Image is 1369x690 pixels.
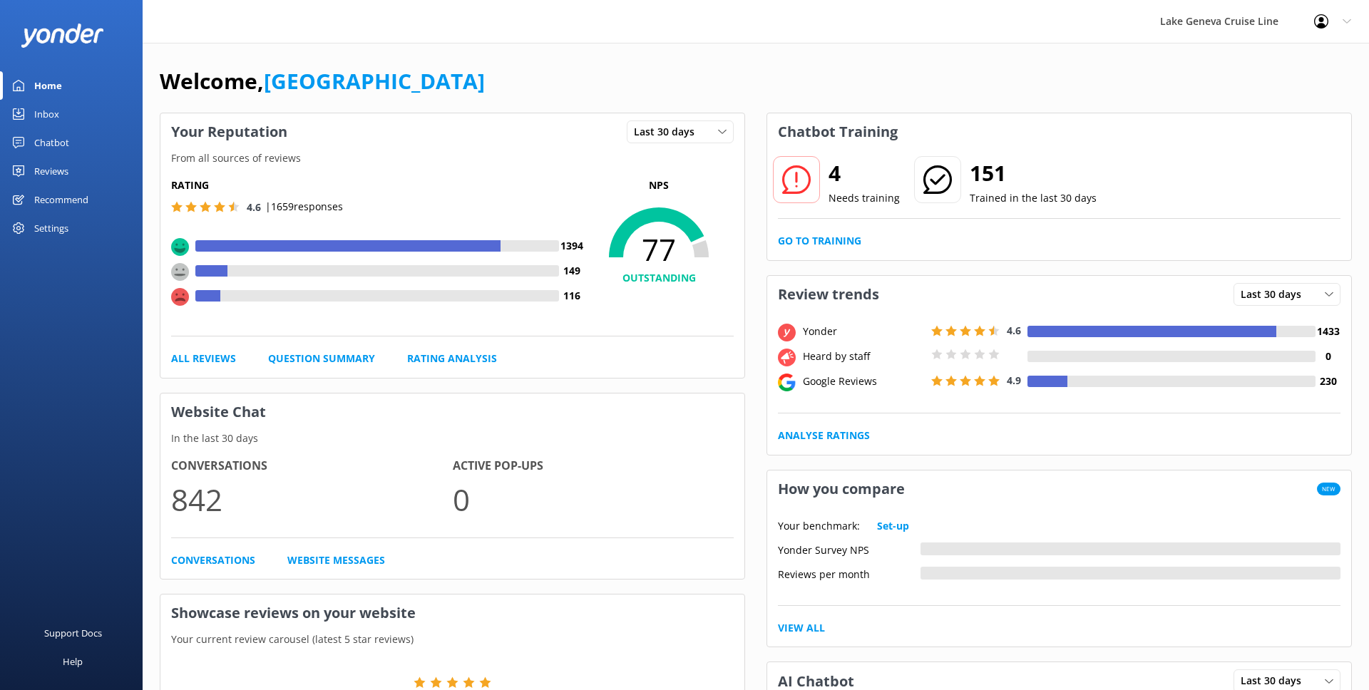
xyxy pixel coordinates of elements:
span: 4.6 [1007,324,1021,337]
h1: Welcome, [160,64,485,98]
div: Inbox [34,100,59,128]
div: Yonder Survey NPS [778,542,921,555]
h2: 151 [970,156,1097,190]
h4: 0 [1316,349,1340,364]
img: yonder-white-logo.png [21,24,103,47]
a: Analyse Ratings [778,428,870,443]
a: View All [778,620,825,636]
p: In the last 30 days [160,431,744,446]
h3: How you compare [767,470,916,508]
h5: Rating [171,177,584,193]
div: Reviews per month [778,567,921,580]
div: Yonder [799,324,928,339]
div: Home [34,71,62,100]
span: Last 30 days [634,124,703,140]
span: New [1317,483,1340,495]
div: Help [63,647,83,676]
p: 842 [171,475,453,523]
h4: OUTSTANDING [584,270,734,286]
p: Trained in the last 30 days [970,190,1097,206]
p: Your current review carousel (latest 5 star reviews) [160,632,744,647]
h4: 230 [1316,374,1340,389]
span: 77 [584,232,734,267]
div: Reviews [34,157,68,185]
h3: Website Chat [160,393,744,431]
div: Recommend [34,185,88,214]
a: Conversations [171,552,255,568]
div: Heard by staff [799,349,928,364]
a: Question Summary [268,351,375,366]
a: [GEOGRAPHIC_DATA] [264,66,485,96]
span: Last 30 days [1241,287,1310,302]
h4: 1394 [559,238,584,254]
h4: 149 [559,263,584,279]
div: Chatbot [34,128,69,157]
div: Google Reviews [799,374,928,389]
p: NPS [584,177,734,193]
a: Go to Training [778,233,861,249]
p: From all sources of reviews [160,150,744,166]
a: Website Messages [287,552,385,568]
a: Set-up [877,518,909,534]
div: Settings [34,214,68,242]
p: | 1659 responses [265,199,343,215]
p: Your benchmark: [778,518,860,534]
span: Last 30 days [1241,673,1310,689]
a: All Reviews [171,351,236,366]
h4: Active Pop-ups [453,457,734,475]
h2: 4 [829,156,900,190]
span: 4.9 [1007,374,1021,387]
h4: 1433 [1316,324,1340,339]
h3: Review trends [767,276,890,313]
a: Rating Analysis [407,351,497,366]
h4: Conversations [171,457,453,475]
span: 4.6 [247,200,261,214]
h3: Your Reputation [160,113,298,150]
p: 0 [453,475,734,523]
h4: 116 [559,288,584,304]
p: Needs training [829,190,900,206]
h3: Showcase reviews on your website [160,594,744,632]
h3: Chatbot Training [767,113,908,150]
div: Support Docs [44,619,102,647]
